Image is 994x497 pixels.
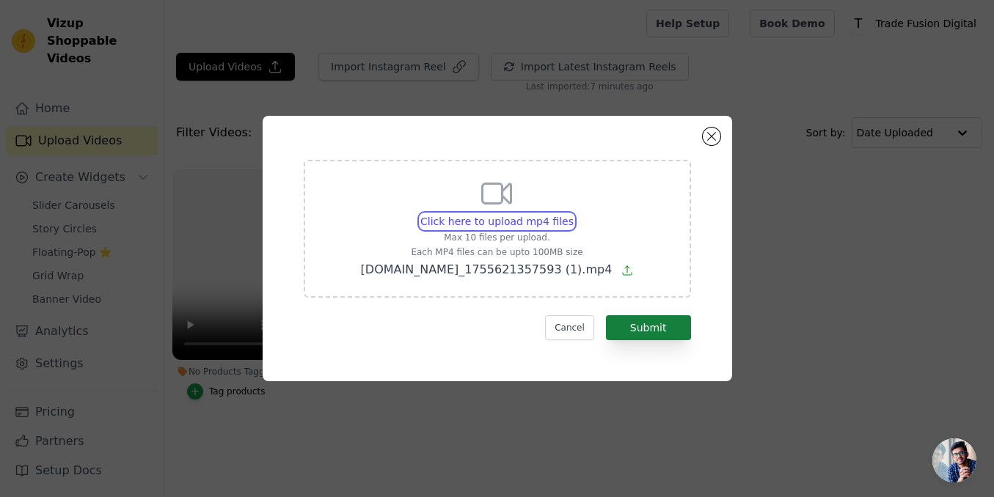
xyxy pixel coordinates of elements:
button: Submit [606,315,691,340]
button: Cancel [545,315,594,340]
span: Click here to upload mp4 files [420,216,574,227]
button: Close modal [703,128,720,145]
span: [DOMAIN_NAME]_1755621357593 (1).mp4 [361,262,613,276]
a: Open chat [932,438,976,482]
p: Max 10 files per upload. [361,232,634,243]
p: Each MP4 files can be upto 100MB size [361,246,634,258]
